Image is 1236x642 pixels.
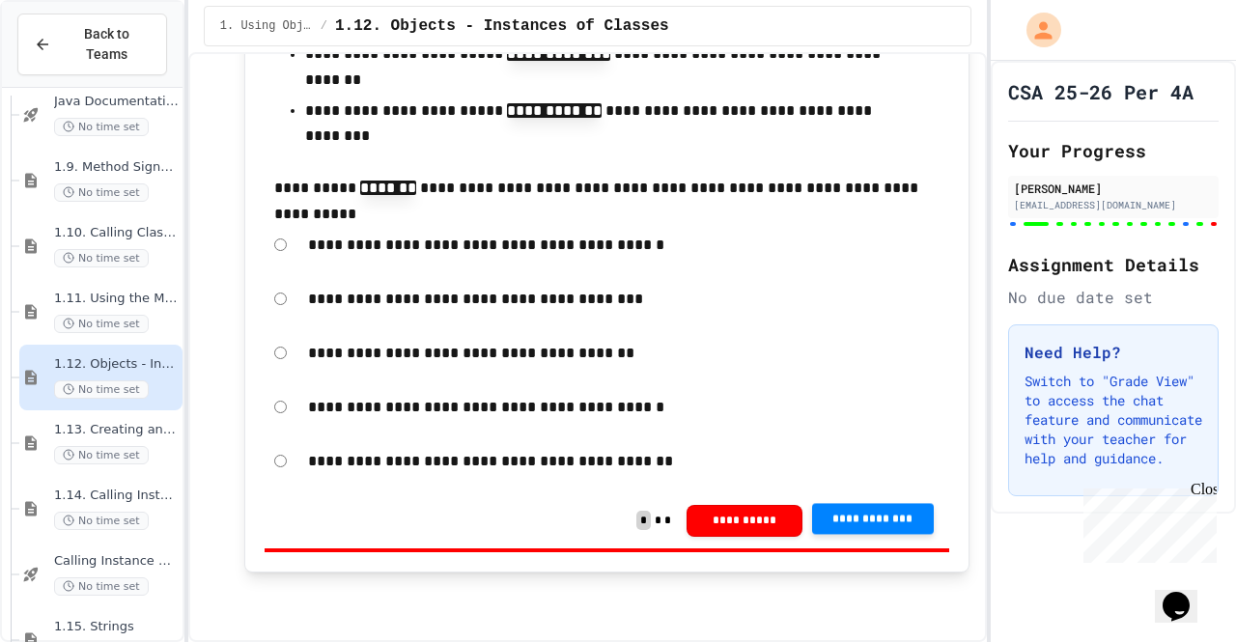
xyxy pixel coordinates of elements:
span: No time set [54,118,149,136]
span: 1.12. Objects - Instances of Classes [54,356,179,373]
span: No time set [54,315,149,333]
span: 1.13. Creating and Initializing Objects: Constructors [54,422,179,438]
div: My Account [1006,8,1066,52]
span: No time set [54,446,149,464]
h2: Assignment Details [1008,251,1219,278]
span: 1.15. Strings [54,619,179,635]
span: No time set [54,183,149,202]
span: No time set [54,249,149,267]
span: / [321,18,327,34]
span: 1. Using Objects and Methods [220,18,313,34]
h1: CSA 25-26 Per 4A [1008,78,1194,105]
span: No time set [54,577,149,596]
span: 1.12. Objects - Instances of Classes [335,14,669,38]
span: Back to Teams [63,24,151,65]
button: Back to Teams [17,14,167,75]
h3: Need Help? [1025,341,1202,364]
span: 1.10. Calling Class Methods [54,225,179,241]
span: 1.14. Calling Instance Methods [54,488,179,504]
h2: Your Progress [1008,137,1219,164]
span: Java Documentation with Comments - Topic 1.8 [54,94,179,110]
div: [PERSON_NAME] [1014,180,1213,197]
iframe: chat widget [1155,565,1217,623]
span: 1.11. Using the Math Class [54,291,179,307]
p: Switch to "Grade View" to access the chat feature and communicate with your teacher for help and ... [1025,372,1202,468]
span: No time set [54,512,149,530]
span: 1.9. Method Signatures [54,159,179,176]
div: Chat with us now!Close [8,8,133,123]
iframe: chat widget [1076,481,1217,563]
span: Calling Instance Methods - Topic 1.14 [54,553,179,570]
div: No due date set [1008,286,1219,309]
div: [EMAIL_ADDRESS][DOMAIN_NAME] [1014,198,1213,212]
span: No time set [54,380,149,399]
